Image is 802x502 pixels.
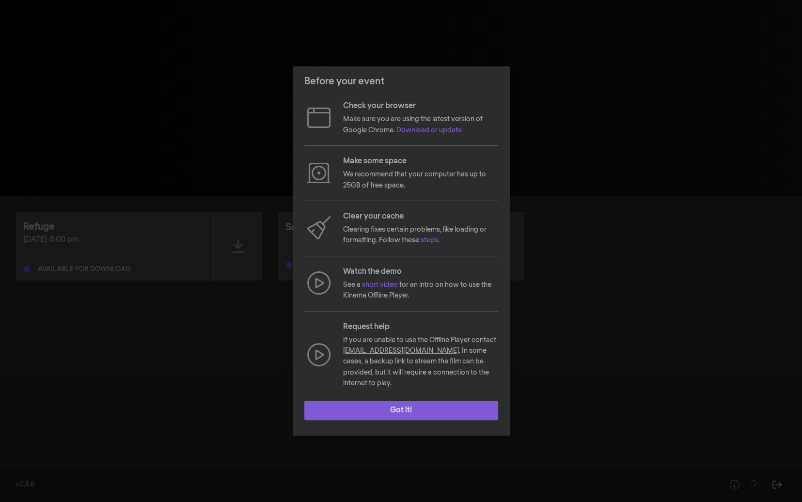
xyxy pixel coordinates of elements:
[343,100,498,112] p: Check your browser
[362,282,398,288] a: short video
[343,211,498,222] p: Clear your cache
[343,156,498,167] p: Make some space
[343,335,498,389] p: If you are unable to use the Offline Player contact . In some cases, a backup link to stream the ...
[343,169,498,191] p: We recommend that your computer has up to 25GB of free space.
[343,114,498,136] p: Make sure you are using the latest version of Google Chrome.
[343,224,498,246] p: Clearing fixes certain problems, like loading or formatting. Follow these .
[421,237,438,244] a: steps
[343,347,459,354] a: [EMAIL_ADDRESS][DOMAIN_NAME]
[343,321,498,333] p: Request help
[293,66,510,96] header: Before your event
[304,401,498,420] button: Got it!
[396,127,462,134] a: Download or update
[343,280,498,301] p: See a for an intro on how to use the Kinema Offline Player.
[343,266,498,278] p: Watch the demo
